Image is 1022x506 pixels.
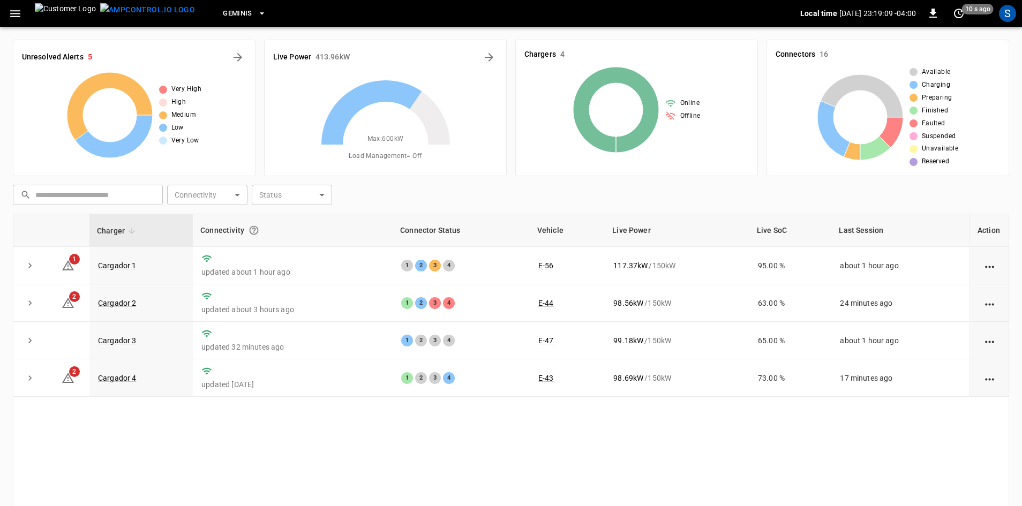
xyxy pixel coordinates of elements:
div: / 150 kW [613,260,741,271]
a: E-44 [538,299,554,307]
div: action cell options [983,260,996,271]
span: High [171,97,186,108]
span: Available [922,67,951,78]
div: 1 [401,260,413,271]
span: Very Low [171,135,199,146]
a: Cargador 4 [98,374,137,382]
div: 2 [415,335,427,346]
h6: 5 [88,51,92,63]
a: E-56 [538,261,554,270]
div: 2 [415,297,427,309]
a: E-43 [538,374,554,382]
div: Connectivity [200,221,385,240]
div: 2 [415,260,427,271]
a: 2 [62,298,74,306]
span: Charger [97,224,139,237]
button: Geminis [219,3,270,24]
span: Suspended [922,131,956,142]
button: Connection between the charger and our software. [244,221,264,240]
button: All Alerts [229,49,246,66]
img: ampcontrol.io logo [100,3,195,17]
img: Customer Logo [35,3,96,24]
div: 3 [429,297,441,309]
th: Connector Status [393,214,530,247]
div: / 150 kW [613,335,741,346]
h6: 4 [560,49,565,61]
span: Very High [171,84,202,95]
a: 1 [62,260,74,269]
td: 17 minutes ago [831,359,970,397]
p: 98.69 kW [613,373,643,383]
h6: Connectors [776,49,815,61]
div: 3 [429,335,441,346]
p: 117.37 kW [613,260,648,271]
td: 24 minutes ago [831,284,970,322]
div: action cell options [983,373,996,383]
div: 4 [443,260,455,271]
div: 3 [429,260,441,271]
td: 63.00 % [749,284,831,322]
p: 98.56 kW [613,298,643,308]
h6: 16 [820,49,828,61]
span: Max. 600 kW [367,134,404,145]
a: Cargador 3 [98,336,137,345]
a: Cargador 2 [98,299,137,307]
h6: Chargers [524,49,556,61]
p: updated about 1 hour ago [201,267,384,277]
span: Load Management = Off [349,151,422,162]
th: Live SoC [749,214,831,247]
p: [DATE] 23:19:09 -04:00 [839,8,916,19]
h6: Live Power [273,51,311,63]
button: expand row [22,370,38,386]
span: Medium [171,110,196,120]
span: Charging [922,80,950,90]
th: Vehicle [530,214,605,247]
button: expand row [22,258,38,274]
span: Low [171,123,184,133]
th: Live Power [605,214,749,247]
div: 1 [401,297,413,309]
p: updated about 3 hours ago [201,304,384,315]
th: Last Session [831,214,970,247]
span: Offline [680,111,701,122]
span: 2 [69,291,80,302]
div: 4 [443,335,455,346]
div: profile-icon [999,5,1016,22]
span: Online [680,98,700,109]
button: Energy Overview [480,49,498,66]
span: Finished [922,105,948,116]
a: 2 [62,373,74,382]
td: 95.00 % [749,247,831,284]
div: action cell options [983,298,996,308]
span: 1 [69,254,80,265]
div: / 150 kW [613,298,741,308]
a: Cargador 1 [98,261,137,270]
div: 1 [401,335,413,346]
td: about 1 hour ago [831,247,970,284]
span: 2 [69,366,80,377]
div: 3 [429,372,441,384]
h6: 413.96 kW [315,51,350,63]
button: expand row [22,333,38,349]
div: 2 [415,372,427,384]
p: Local time [800,8,837,19]
span: Geminis [223,7,252,20]
td: 65.00 % [749,322,831,359]
span: Preparing [922,93,952,103]
span: Faulted [922,118,945,129]
p: 99.18 kW [613,335,643,346]
div: 4 [443,372,455,384]
button: set refresh interval [950,5,967,22]
a: E-47 [538,336,554,345]
div: 1 [401,372,413,384]
th: Action [970,214,1009,247]
td: about 1 hour ago [831,322,970,359]
button: expand row [22,295,38,311]
span: Reserved [922,156,949,167]
div: 4 [443,297,455,309]
div: / 150 kW [613,373,741,383]
td: 73.00 % [749,359,831,397]
p: updated 32 minutes ago [201,342,384,352]
h6: Unresolved Alerts [22,51,84,63]
span: 10 s ago [962,4,994,14]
